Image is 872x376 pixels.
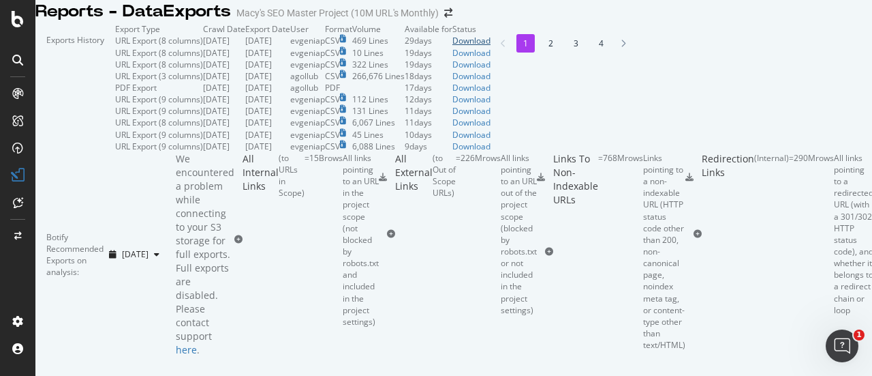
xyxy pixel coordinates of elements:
[290,117,325,128] td: evgeniap
[325,59,340,70] div: CSV
[352,105,405,117] td: 131 Lines
[115,59,203,70] div: URL Export (8 columns)
[352,117,405,128] td: 6,067 Lines
[203,23,245,35] td: Crawl Date
[352,70,405,82] td: 266,676 Lines
[452,141,490,152] a: Download
[592,34,610,53] li: 4
[352,35,405,46] td: 469 Lines
[405,70,452,82] td: 18 days
[452,70,490,82] a: Download
[405,23,452,35] td: Available for
[379,173,387,182] div: csv-export
[452,117,490,128] a: Download
[290,93,325,105] td: evgeniap
[325,129,340,141] div: CSV
[452,93,490,105] a: Download
[203,82,245,93] td: [DATE]
[245,129,290,141] td: [DATE]
[452,82,490,93] a: Download
[290,141,325,152] td: evgeniap
[754,152,789,316] div: ( Internal )
[325,70,340,82] div: CSV
[352,141,405,152] td: 6,088 Lines
[245,23,290,35] td: Export Date
[245,117,290,128] td: [DATE]
[405,59,452,70] td: 19 days
[203,70,245,82] td: [DATE]
[115,105,203,117] div: URL Export (9 columns)
[405,105,452,117] td: 11 days
[203,117,245,128] td: [DATE]
[245,105,290,117] td: [DATE]
[598,152,643,351] div: = 768M rows
[325,117,340,128] div: CSV
[405,47,452,59] td: 19 days
[553,152,598,351] div: Links To Non-Indexable URLs
[501,152,537,316] div: All links pointing to an URL out of the project scope (blocked by robots.txt or not included in t...
[702,152,754,316] div: Redirection Links
[325,141,340,152] div: CSV
[245,141,290,152] td: [DATE]
[826,330,858,362] iframe: Intercom live chat
[567,34,585,53] li: 3
[203,59,245,70] td: [DATE]
[452,47,490,59] a: Download
[245,47,290,59] td: [DATE]
[352,129,405,141] td: 45 Lines
[537,173,545,182] div: csv-export
[115,117,203,128] div: URL Export (8 columns)
[290,82,325,93] td: agollub
[325,82,352,93] td: PDF
[405,141,452,152] td: 9 days
[290,59,325,70] td: evgeniap
[405,82,452,93] td: 17 days
[352,23,405,35] td: Volume
[452,35,490,46] a: Download
[46,231,104,278] div: Botify Recommended Exports on analysis:
[243,152,279,328] div: All Internal Links
[542,34,560,53] li: 2
[203,35,245,46] td: [DATE]
[290,105,325,117] td: evgeniap
[115,47,203,59] div: URL Export (8 columns)
[122,248,149,260] span: 2025 Jul. 24th
[245,93,290,105] td: [DATE]
[236,6,439,20] div: Macy's SEO Master Project (10M URL's Monthly)
[115,23,203,35] td: Export Type
[115,35,203,46] div: URL Export (8 columns)
[203,47,245,59] td: [DATE]
[290,23,325,35] td: User
[452,23,490,35] td: Status
[290,129,325,141] td: evgeniap
[452,59,490,70] a: Download
[325,93,340,105] div: CSV
[245,35,290,46] td: [DATE]
[325,47,340,59] div: CSV
[115,93,203,105] div: URL Export (9 columns)
[405,129,452,141] td: 10 days
[452,129,490,141] div: Download
[104,244,165,265] button: [DATE]
[290,47,325,59] td: evgeniap
[176,343,197,356] a: here
[352,59,405,70] td: 322 Lines
[305,152,343,328] div: = 15B rows
[245,59,290,70] td: [DATE]
[203,105,245,117] td: [DATE]
[245,70,290,82] td: [DATE]
[395,152,433,316] div: All External Links
[854,330,865,341] span: 1
[325,23,352,35] td: Format
[405,35,452,46] td: 29 days
[290,70,325,82] td: agollub
[516,34,535,53] li: 1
